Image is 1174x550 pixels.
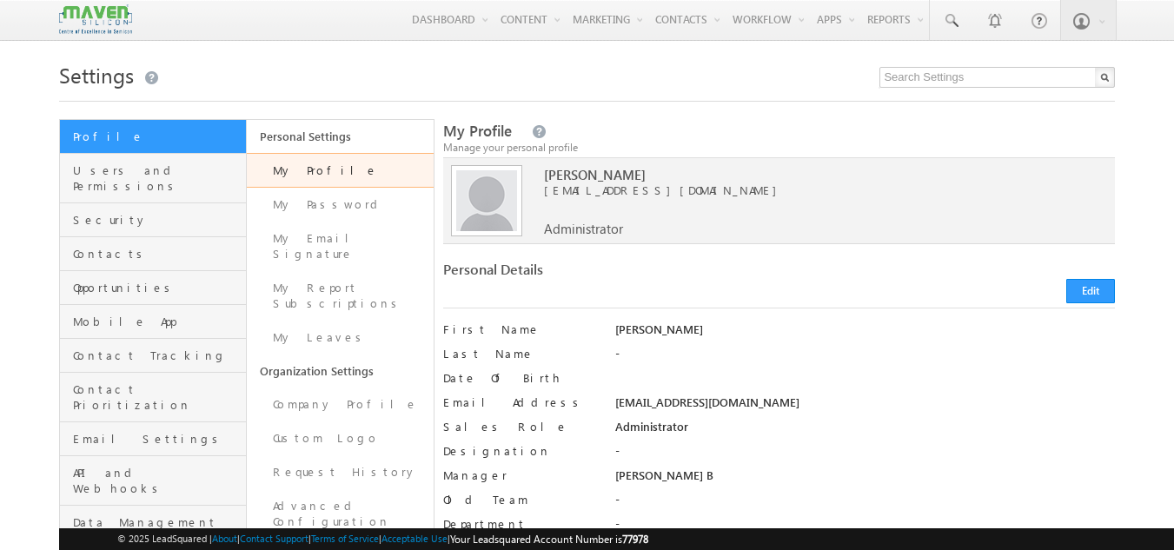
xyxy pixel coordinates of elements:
label: Manager [443,467,599,483]
span: Email Settings [73,431,242,447]
span: [EMAIL_ADDRESS][DOMAIN_NAME] [544,182,1082,198]
span: Contacts [73,246,242,262]
div: [EMAIL_ADDRESS][DOMAIN_NAME] [615,394,1115,419]
a: Profile [60,120,246,154]
span: Your Leadsquared Account Number is [450,533,648,546]
div: - [615,516,1115,540]
a: My Profile [247,153,434,188]
img: Custom Logo [59,4,132,35]
a: Opportunities [60,271,246,305]
label: Designation [443,443,599,459]
span: 77978 [622,533,648,546]
div: [PERSON_NAME] B [615,467,1115,492]
a: Security [60,203,246,237]
span: Security [73,212,242,228]
a: Advanced Configuration [247,489,434,539]
a: My Leaves [247,321,434,355]
a: My Report Subscriptions [247,271,434,321]
button: Edit [1066,279,1115,303]
a: My Email Signature [247,222,434,271]
a: API and Webhooks [60,456,246,506]
div: Personal Details [443,262,771,286]
a: Custom Logo [247,421,434,455]
a: Mobile App [60,305,246,339]
span: [PERSON_NAME] [544,167,1082,182]
a: Contact Prioritization [60,373,246,422]
span: © 2025 LeadSquared | | | | | [117,531,648,547]
label: Email Address [443,394,599,410]
label: Date Of Birth [443,370,599,386]
a: Acceptable Use [381,533,448,544]
a: Terms of Service [311,533,379,544]
div: Manage your personal profile [443,140,1116,156]
label: Department [443,516,599,532]
label: Old Team [443,492,599,507]
span: Contact Prioritization [73,381,242,413]
span: Settings [59,61,134,89]
a: About [212,533,237,544]
label: Sales Role [443,419,599,434]
span: Contact Tracking [73,348,242,363]
span: Mobile App [73,314,242,329]
span: Users and Permissions [73,162,242,194]
div: - [615,443,1115,467]
span: Profile [73,129,242,144]
a: Contact Tracking [60,339,246,373]
input: Search Settings [879,67,1115,88]
a: Contacts [60,237,246,271]
a: Email Settings [60,422,246,456]
div: [PERSON_NAME] [615,321,1115,346]
label: First Name [443,321,599,337]
div: - [615,492,1115,516]
div: Administrator [615,419,1115,443]
span: API and Webhooks [73,465,242,496]
a: Personal Settings [247,120,434,153]
a: Company Profile [247,388,434,421]
a: Users and Permissions [60,154,246,203]
a: Request History [247,455,434,489]
label: Last Name [443,346,599,361]
a: Organization Settings [247,355,434,388]
span: Opportunities [73,280,242,295]
span: My Profile [443,121,512,141]
span: Data Management and Privacy [73,514,242,546]
a: My Password [247,188,434,222]
div: - [615,346,1115,370]
span: Administrator [544,221,623,236]
a: Contact Support [240,533,308,544]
